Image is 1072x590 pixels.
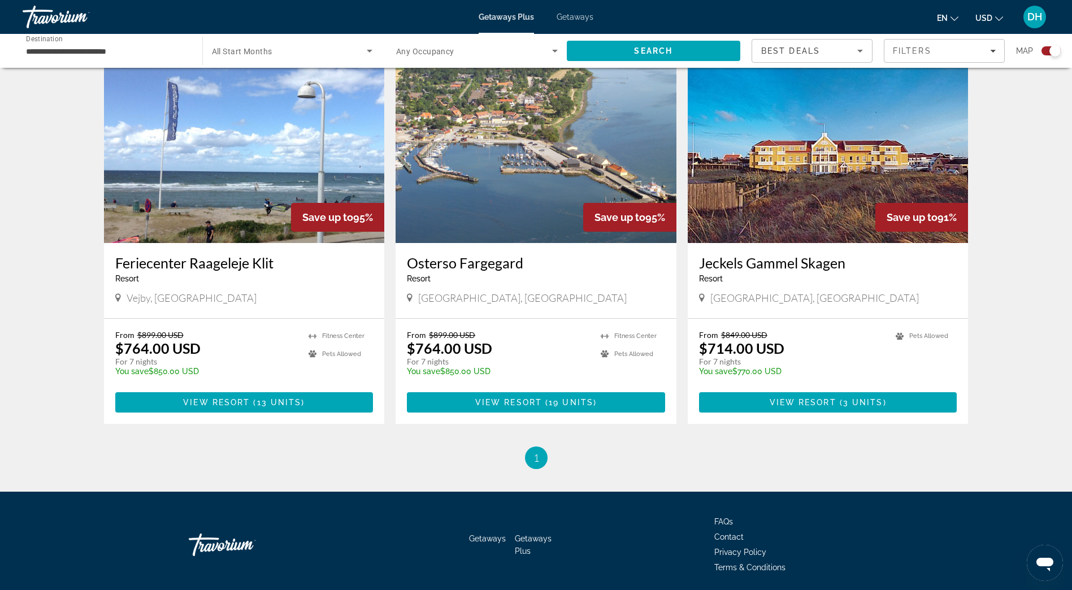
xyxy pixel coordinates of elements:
a: Terms & Conditions [714,563,785,572]
p: $850.00 USD [407,367,589,376]
span: All Start Months [212,47,272,56]
span: View Resort [475,398,542,407]
span: From [699,330,718,340]
p: For 7 nights [407,357,589,367]
span: ( ) [836,398,887,407]
span: en [937,14,948,23]
span: Pets Allowed [909,332,948,340]
button: View Resort(13 units) [115,392,374,413]
img: Jeckels Gammel Skagen [688,62,969,243]
a: Getaways [469,534,506,543]
span: Save up to [302,211,353,223]
span: $899.00 USD [137,330,184,340]
nav: Pagination [104,446,969,469]
span: Pets Allowed [614,350,653,358]
span: Fitness Center [614,332,657,340]
span: Save up to [887,211,938,223]
a: Getaways [557,12,593,21]
a: Feriecenter Raageleje Klit [115,254,374,271]
span: Resort [115,274,139,283]
span: $849.00 USD [721,330,767,340]
span: From [407,330,426,340]
span: You save [699,367,732,376]
div: 95% [583,203,676,232]
span: Search [634,46,672,55]
button: Change currency [975,10,1003,26]
button: User Menu [1020,5,1049,29]
p: For 7 nights [115,357,298,367]
span: Map [1016,43,1033,59]
img: Osterso Fargegard [396,62,676,243]
p: $850.00 USD [115,367,298,376]
span: From [115,330,134,340]
p: $764.00 USD [115,340,201,357]
a: Contact [714,532,744,541]
div: 95% [291,203,384,232]
span: Save up to [594,211,645,223]
button: View Resort(19 units) [407,392,665,413]
mat-select: Sort by [761,44,863,58]
span: Any Occupancy [396,47,454,56]
span: Best Deals [761,46,820,55]
span: 13 units [257,398,302,407]
span: Resort [699,274,723,283]
span: $899.00 USD [429,330,475,340]
span: You save [115,367,149,376]
a: Getaways Plus [479,12,534,21]
a: FAQs [714,517,733,526]
span: You save [407,367,440,376]
button: Filters [884,39,1005,63]
button: View Resort(3 units) [699,392,957,413]
a: Osterso Fargegard [407,254,665,271]
span: Vejby, [GEOGRAPHIC_DATA] [127,292,257,304]
span: View Resort [770,398,836,407]
span: Filters [893,46,931,55]
span: Destination [26,34,63,42]
img: Feriecenter Raageleje Klit [104,62,385,243]
p: $714.00 USD [699,340,784,357]
a: Jeckels Gammel Skagen [699,254,957,271]
a: Getaways Plus [515,534,552,556]
span: Pets Allowed [322,350,361,358]
a: Privacy Policy [714,548,766,557]
span: ( ) [542,398,597,407]
span: USD [975,14,992,23]
button: Change language [937,10,958,26]
span: 19 units [549,398,593,407]
span: [GEOGRAPHIC_DATA], [GEOGRAPHIC_DATA] [418,292,627,304]
span: 3 units [843,398,883,407]
a: Travorium [23,2,136,32]
p: $770.00 USD [699,367,885,376]
span: Fitness Center [322,332,364,340]
iframe: Button to launch messaging window [1027,545,1063,581]
p: $764.00 USD [407,340,492,357]
span: View Resort [183,398,250,407]
span: ( ) [250,398,305,407]
p: For 7 nights [699,357,885,367]
div: 91% [875,203,968,232]
span: DH [1027,11,1042,23]
span: Resort [407,274,431,283]
input: Select destination [26,45,188,58]
button: Search [567,41,741,61]
a: Go Home [189,528,302,562]
span: [GEOGRAPHIC_DATA], [GEOGRAPHIC_DATA] [710,292,919,304]
span: 1 [533,452,539,464]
